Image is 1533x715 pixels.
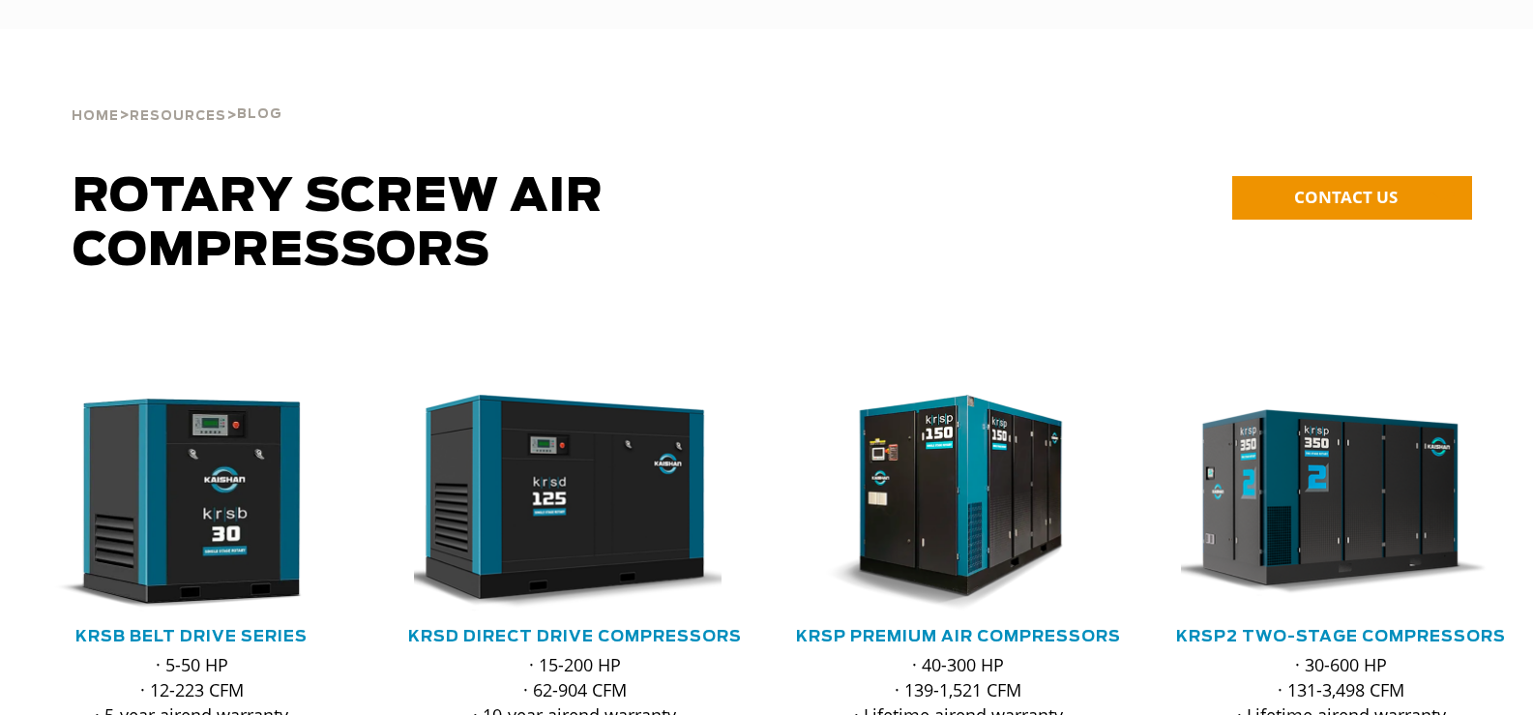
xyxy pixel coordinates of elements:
[75,629,308,644] a: KRSB Belt Drive Series
[408,629,742,644] a: KRSD Direct Drive Compressors
[31,395,352,611] div: krsb30
[16,395,339,611] img: krsb30
[796,629,1121,644] a: KRSP Premium Air Compressors
[72,58,282,132] div: > >
[399,395,722,611] img: krsd125
[130,110,226,123] span: Resources
[73,174,604,275] span: Rotary Screw Air Compressors
[72,110,119,123] span: Home
[237,108,282,121] span: Blog
[1232,176,1472,220] a: CONTACT US
[72,106,119,124] a: Home
[1176,629,1506,644] a: KRSP2 Two-Stage Compressors
[1294,186,1398,208] span: CONTACT US
[798,395,1119,611] div: krsp150
[783,395,1106,611] img: krsp150
[130,106,226,124] a: Resources
[1166,395,1489,611] img: krsp350
[414,395,735,611] div: krsd125
[1181,395,1502,611] div: krsp350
